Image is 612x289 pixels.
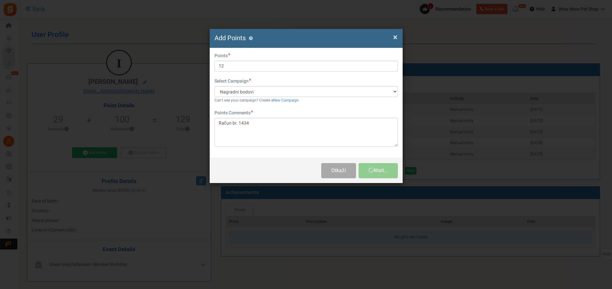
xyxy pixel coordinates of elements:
[215,110,253,116] label: Points Comments
[215,78,251,84] label: Select Campaign
[215,53,230,59] label: Points
[273,98,299,103] a: New Campaign
[321,163,356,178] button: Otkaži
[215,98,299,103] small: Can't see your campaign? Create a
[249,36,253,40] button: ?
[215,33,246,43] span: Add Points
[5,3,24,22] button: Open LiveChat chat widget
[393,31,397,43] span: ×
